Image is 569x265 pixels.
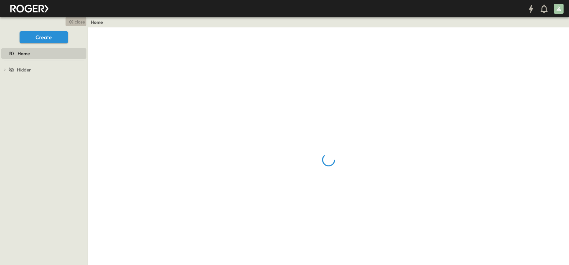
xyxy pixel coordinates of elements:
[20,31,68,43] button: Create
[75,19,85,25] span: close
[18,50,30,57] span: Home
[17,67,32,73] span: Hidden
[66,17,86,26] button: close
[1,49,85,58] a: Home
[91,19,103,25] a: Home
[91,19,107,25] nav: breadcrumbs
